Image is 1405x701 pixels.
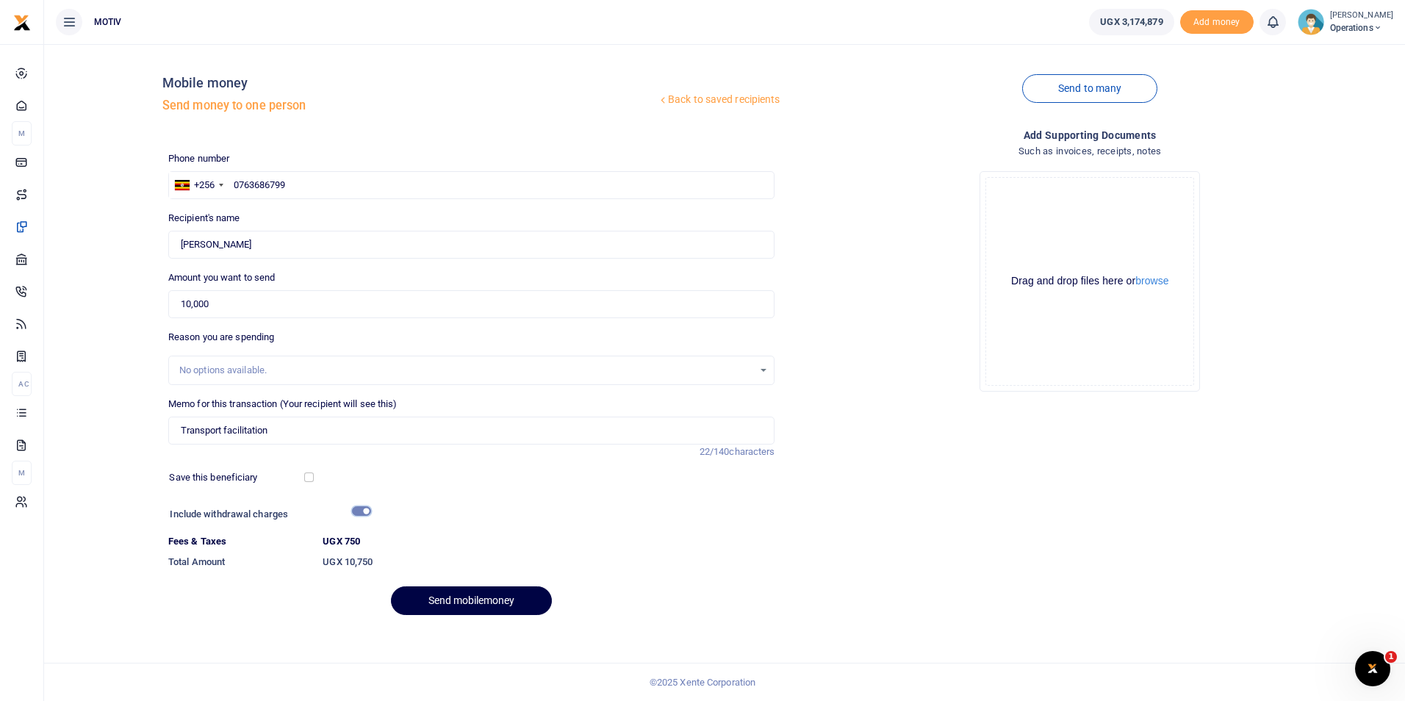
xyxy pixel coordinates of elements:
h6: Include withdrawal charges [170,508,364,520]
div: Drag and drop files here or [986,274,1193,288]
label: UGX 750 [323,534,360,549]
div: File Uploader [980,171,1200,392]
label: Reason you are spending [168,330,274,345]
span: Add money [1180,10,1254,35]
small: [PERSON_NAME] [1330,10,1393,22]
span: MOTIV [88,15,128,29]
li: M [12,461,32,485]
label: Phone number [168,151,229,166]
a: Send to many [1022,74,1157,103]
input: UGX [168,290,775,318]
span: characters [729,446,775,457]
li: M [12,121,32,145]
input: Enter extra information [168,417,775,445]
iframe: Intercom live chat [1355,651,1390,686]
h4: Such as invoices, receipts, notes [786,143,1393,159]
label: Memo for this transaction (Your recipient will see this) [168,397,398,411]
button: browse [1135,276,1168,286]
img: logo-small [13,14,31,32]
a: Add money [1180,15,1254,26]
li: Wallet ballance [1083,9,1179,35]
a: UGX 3,174,879 [1089,9,1174,35]
dt: Fees & Taxes [162,534,317,549]
input: Enter phone number [168,171,775,199]
span: Operations [1330,21,1393,35]
h6: UGX 10,750 [323,556,775,568]
li: Toup your wallet [1180,10,1254,35]
span: 22/140 [700,446,730,457]
div: Uganda: +256 [169,172,228,198]
h5: Send money to one person [162,98,657,113]
div: +256 [194,178,215,193]
label: Recipient's name [168,211,240,226]
h6: Total Amount [168,556,311,568]
a: Back to saved recipients [657,87,781,113]
h4: Mobile money [162,75,657,91]
a: logo-small logo-large logo-large [13,16,31,27]
img: profile-user [1298,9,1324,35]
label: Amount you want to send [168,270,275,285]
button: Send mobilemoney [391,586,552,615]
a: profile-user [PERSON_NAME] Operations [1298,9,1393,35]
span: 1 [1385,651,1397,663]
label: Save this beneficiary [169,470,257,485]
li: Ac [12,372,32,396]
span: UGX 3,174,879 [1100,15,1163,29]
h4: Add supporting Documents [786,127,1393,143]
div: No options available. [179,363,754,378]
input: Loading name... [168,231,775,259]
